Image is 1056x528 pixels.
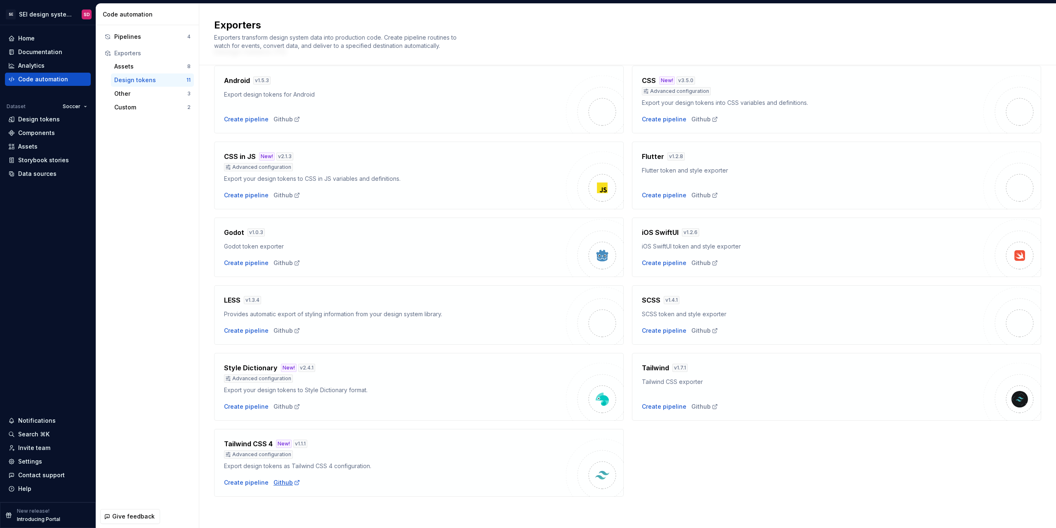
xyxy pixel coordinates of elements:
div: v 1.1.1 [293,440,307,448]
h4: SCSS [642,295,660,305]
div: Github [273,259,300,267]
div: Code automation [103,10,196,19]
div: Analytics [18,62,45,70]
div: v 3.5.0 [676,76,695,85]
div: New! [259,152,275,161]
div: Export design tokens as Tailwind CSS 4 configuration. [224,462,566,470]
a: Github [273,191,300,199]
a: Github [691,403,718,411]
button: Notifications [5,414,91,427]
div: Settings [18,457,42,466]
h4: CSS [642,76,656,85]
h4: Tailwind CSS 4 [224,439,273,449]
div: Export your design tokens into CSS variables and definitions. [642,99,984,107]
div: Assets [18,142,38,151]
p: Introducing Portal [17,516,60,523]
div: Godot token exporter [224,242,566,251]
button: Design tokens11 [111,73,194,87]
h2: Exporters [214,19,1031,32]
h4: LESS [224,295,240,305]
div: SD [84,11,90,18]
button: Create pipeline [642,191,686,199]
button: SESEI design system - backupSD [2,5,94,23]
div: 11 [186,77,191,83]
div: v 1.0.3 [247,228,265,237]
div: Github [691,259,718,267]
a: Github [691,191,718,199]
button: Give feedback [100,509,160,524]
div: 8 [187,63,191,70]
div: Contact support [18,471,65,479]
div: Github [691,327,718,335]
button: Create pipeline [224,403,269,411]
div: v 1.2.6 [682,228,699,237]
div: Custom [114,103,187,111]
div: Documentation [18,48,62,56]
button: Custom2 [111,101,194,114]
div: Export your design tokens to Style Dictionary format. [224,386,566,394]
div: Advanced configuration [224,450,293,459]
p: New release! [17,508,49,514]
a: Settings [5,455,91,468]
h4: Style Dictionary [224,363,278,373]
div: v 1.2.8 [667,152,685,161]
div: SCSS token and style exporter [642,310,984,318]
button: Create pipeline [224,327,269,335]
a: Documentation [5,45,91,59]
a: Github [273,478,300,487]
div: Create pipeline [224,259,269,267]
div: New! [281,364,297,372]
a: Github [273,403,300,411]
div: Tailwind CSS exporter [642,378,984,386]
div: Design tokens [114,76,186,84]
div: 4 [187,33,191,40]
div: New! [659,76,675,85]
button: Create pipeline [224,115,269,123]
button: Create pipeline [642,115,686,123]
div: Export your design tokens to CSS in JS variables and definitions. [224,175,566,183]
a: Code automation [5,73,91,86]
a: Home [5,32,91,45]
div: Code automation [18,75,68,83]
div: Dataset [7,103,26,110]
button: Create pipeline [224,478,269,487]
div: Assets [114,62,187,71]
button: Help [5,482,91,495]
div: Other [114,90,187,98]
button: Assets8 [111,60,194,73]
div: Pipelines [114,33,187,41]
div: 2 [187,104,191,111]
button: Search ⌘K [5,428,91,441]
div: Notifications [18,417,56,425]
button: Create pipeline [642,403,686,411]
div: SEI design system - backup [19,10,72,19]
div: Provides automatic export of styling information from your design system library. [224,310,566,318]
span: Give feedback [112,512,155,521]
div: Search ⌘K [18,430,49,438]
div: Storybook stories [18,156,69,164]
a: Github [273,115,300,123]
button: Create pipeline [642,259,686,267]
a: Analytics [5,59,91,72]
button: Create pipeline [224,191,269,199]
div: Exporters [114,49,191,57]
div: Github [273,327,300,335]
div: Export design tokens for Android [224,90,566,99]
a: Invite team [5,441,91,455]
div: Github [691,115,718,123]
